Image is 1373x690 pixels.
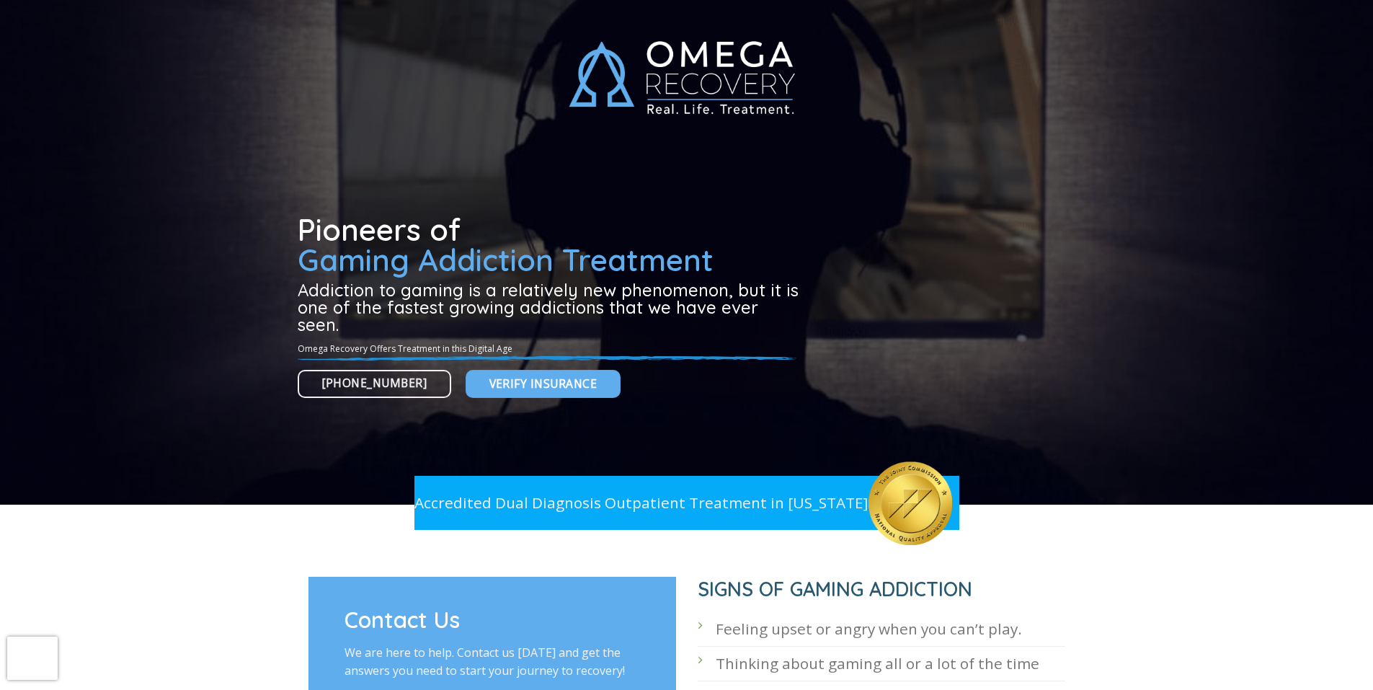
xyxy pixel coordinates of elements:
[698,612,1065,647] li: Feeling upset or angry when you can’t play.
[489,375,597,393] span: Verify Insurance
[698,577,1065,602] h1: SIGNS OF GAMING ADDICTION
[298,370,452,398] a: [PHONE_NUMBER]
[414,491,868,515] p: Accredited Dual Diagnosis Outpatient Treatment in [US_STATE]
[698,647,1065,681] li: Thinking about gaming all or a lot of the time
[466,370,621,398] a: Verify Insurance
[298,342,804,355] p: Omega Recovery Offers Treatment in this Digital Age
[298,281,804,333] h3: Addiction to gaming is a relatively new phenomenon, but it is one of the fastest growing addictio...
[298,241,714,279] span: Gaming Addiction Treatment
[322,374,427,392] span: [PHONE_NUMBER]
[345,644,640,681] p: We are here to help. Contact us [DATE] and get the answers you need to start your journey to reco...
[345,606,460,634] span: Contact Us
[298,215,804,275] h1: Pioneers of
